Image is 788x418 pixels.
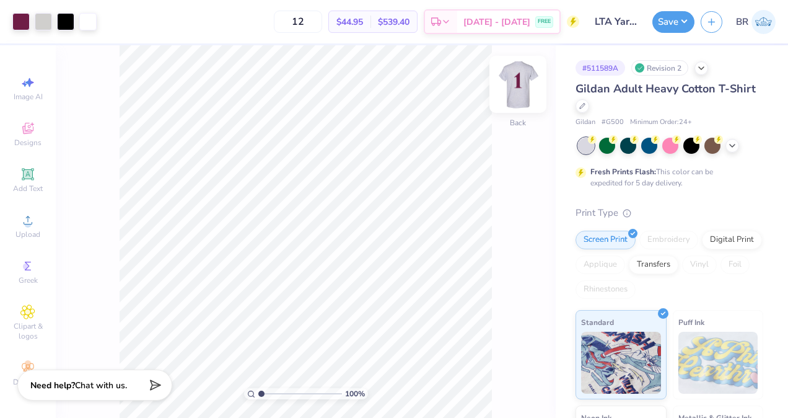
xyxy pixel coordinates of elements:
img: Standard [581,332,661,394]
img: Back [493,60,543,109]
span: Upload [15,229,40,239]
div: Print Type [576,206,763,220]
div: Back [510,117,526,128]
span: Gildan [576,117,595,128]
span: Add Text [13,184,43,193]
input: – – [274,11,322,33]
span: FREE [538,17,551,26]
strong: Need help? [30,380,75,391]
span: # G500 [602,117,624,128]
strong: Fresh Prints Flash: [590,167,656,177]
button: Save [652,11,694,33]
span: BR [736,15,748,29]
div: Screen Print [576,231,636,249]
span: $44.95 [336,16,363,29]
span: Clipart & logos [6,321,50,341]
span: Chat with us. [75,380,127,391]
div: Rhinestones [576,280,636,299]
div: # 511589A [576,60,625,76]
div: This color can be expedited for 5 day delivery. [590,166,743,189]
img: Puff Ink [678,332,758,394]
div: Transfers [629,256,678,274]
span: Greek [19,275,38,285]
div: Applique [576,256,625,274]
span: Minimum Order: 24 + [630,117,692,128]
a: BR [736,10,776,34]
div: Embroidery [639,231,698,249]
span: Puff Ink [678,316,704,329]
span: Gildan Adult Heavy Cotton T-Shirt [576,81,756,96]
span: $539.40 [378,16,409,29]
div: Foil [720,256,750,274]
span: Image AI [14,92,43,102]
div: Revision 2 [631,60,688,76]
div: Digital Print [702,231,762,249]
span: Standard [581,316,614,329]
span: Decorate [13,377,43,387]
span: Designs [14,138,42,148]
span: [DATE] - [DATE] [463,16,530,29]
span: 100 % [345,388,365,399]
div: Vinyl [682,256,717,274]
input: Untitled Design [585,9,646,34]
img: Brianna Ruscoe [751,10,776,34]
